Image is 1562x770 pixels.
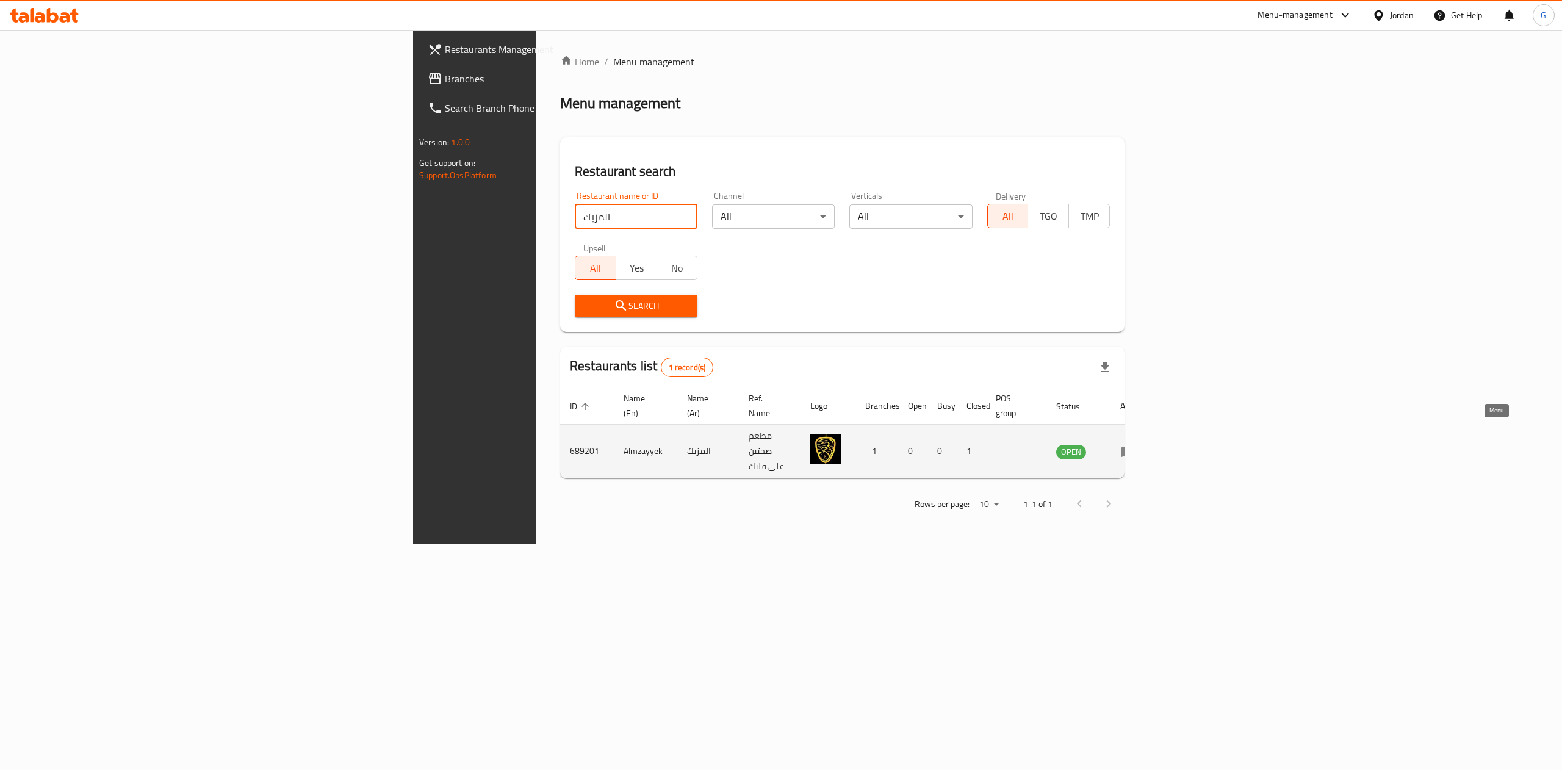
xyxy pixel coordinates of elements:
[898,387,927,425] th: Open
[687,391,724,420] span: Name (Ar)
[445,42,664,57] span: Restaurants Management
[1033,207,1064,225] span: TGO
[739,425,801,478] td: مطعم صحتين على قلبك
[570,399,593,414] span: ID
[677,425,739,478] td: المزيك
[1390,9,1414,22] div: Jordan
[1541,9,1546,22] span: G
[418,93,674,123] a: Search Branch Phone
[661,362,713,373] span: 1 record(s)
[560,54,1125,69] nav: breadcrumb
[661,358,714,377] div: Total records count
[1074,207,1105,225] span: TMP
[419,134,449,150] span: Version:
[957,387,986,425] th: Closed
[974,495,1004,514] div: Rows per page:
[1110,387,1153,425] th: Action
[987,204,1029,228] button: All
[560,387,1153,478] table: enhanced table
[580,259,611,277] span: All
[801,387,855,425] th: Logo
[585,298,688,314] span: Search
[810,434,841,464] img: Almzayyek
[996,391,1032,420] span: POS group
[575,295,697,317] button: Search
[575,162,1110,181] h2: Restaurant search
[993,207,1024,225] span: All
[419,167,497,183] a: Support.OpsPlatform
[445,101,664,115] span: Search Branch Phone
[621,259,652,277] span: Yes
[1090,353,1120,382] div: Export file
[849,204,972,229] div: All
[616,256,657,280] button: Yes
[712,204,835,229] div: All
[583,243,606,252] label: Upsell
[570,357,713,377] h2: Restaurants list
[445,71,664,86] span: Branches
[1258,8,1333,23] div: Menu-management
[749,391,786,420] span: Ref. Name
[915,497,970,512] p: Rows per page:
[927,387,957,425] th: Busy
[1056,399,1096,414] span: Status
[418,35,674,64] a: Restaurants Management
[855,387,898,425] th: Branches
[957,425,986,478] td: 1
[927,425,957,478] td: 0
[575,256,616,280] button: All
[419,155,475,171] span: Get support on:
[1056,445,1086,459] span: OPEN
[1028,204,1069,228] button: TGO
[451,134,470,150] span: 1.0.0
[624,391,663,420] span: Name (En)
[662,259,693,277] span: No
[1068,204,1110,228] button: TMP
[898,425,927,478] td: 0
[855,425,898,478] td: 1
[575,204,697,229] input: Search for restaurant name or ID..
[418,64,674,93] a: Branches
[996,192,1026,200] label: Delivery
[657,256,698,280] button: No
[1023,497,1053,512] p: 1-1 of 1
